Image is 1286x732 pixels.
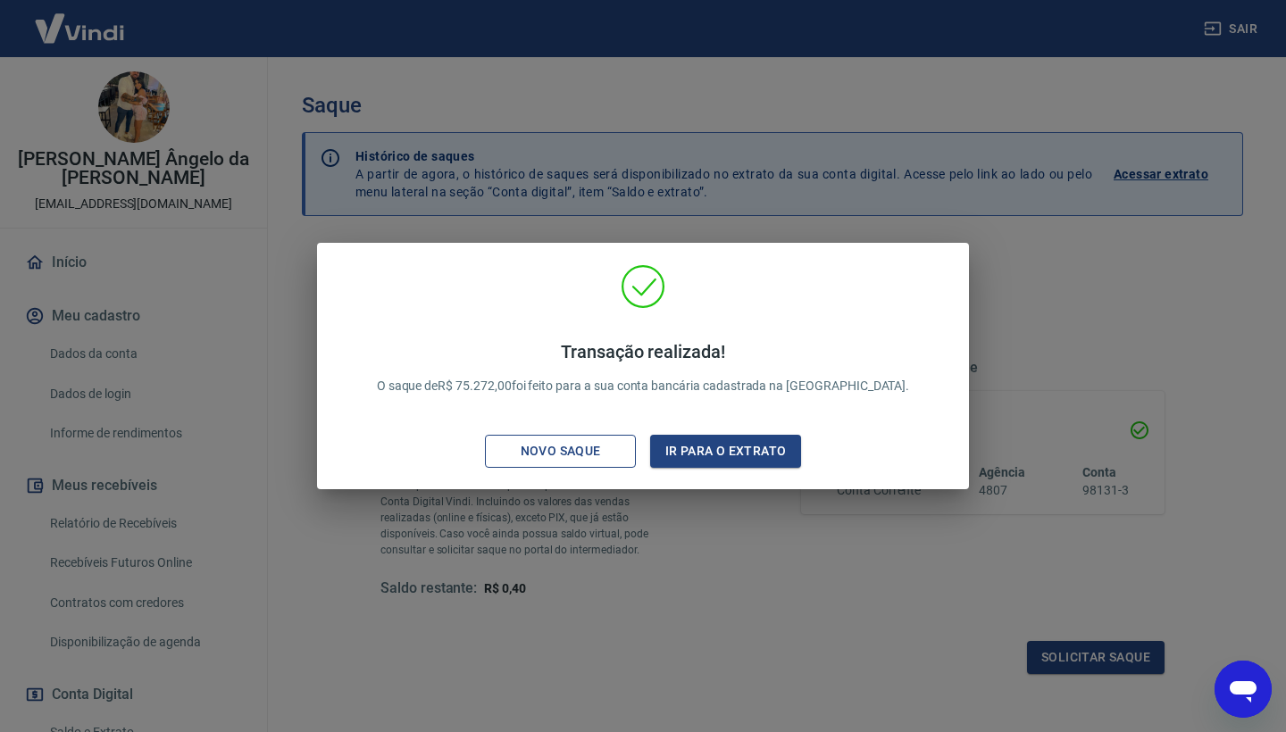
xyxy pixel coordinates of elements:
[485,435,636,468] button: Novo saque
[377,341,910,362] h4: Transação realizada!
[650,435,801,468] button: Ir para o extrato
[377,341,910,395] p: O saque de R$ 75.272,00 foi feito para a sua conta bancária cadastrada na [GEOGRAPHIC_DATA].
[499,440,622,462] div: Novo saque
[1215,661,1272,718] iframe: Botão para abrir a janela de mensagens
